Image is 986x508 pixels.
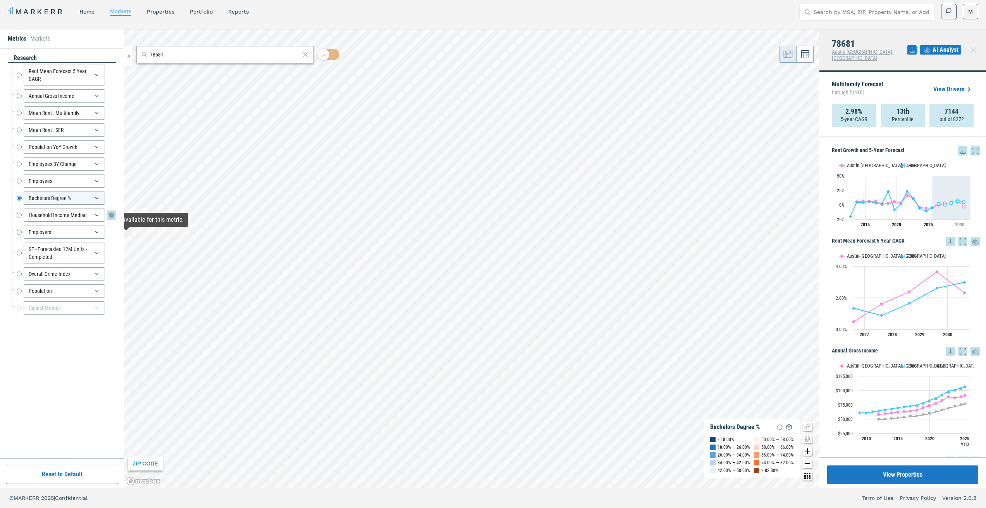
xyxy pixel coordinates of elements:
[900,158,920,164] button: Show 78681
[953,388,957,391] path: Thursday, 14 Dec, 18:00, 100,987.74. 78681.
[837,188,845,193] text: 25%
[907,363,919,369] text: 78681
[900,202,903,205] path: Saturday, 29 Aug, 19:00, 1.59. 78681.
[900,248,920,254] button: Show 78681
[8,34,26,43] li: Metrics
[941,399,944,402] path: Tuesday, 14 Dec, 18:00, 82,264.25. Austin-Round Rock, TX.
[884,408,887,411] path: Friday, 14 Dec, 18:00, 66,574.33. 78681.
[950,201,953,204] path: Tuesday, 29 Aug, 19:00, 3.18. 78681.
[953,405,957,408] path: Thursday, 14 Dec, 18:00, 71,581.9. USA.
[847,253,946,259] text: Austin-[GEOGRAPHIC_DATA], [GEOGRAPHIC_DATA]
[836,264,847,269] text: 4.00%
[838,417,853,422] text: $50,000
[928,399,931,402] path: Saturday, 14 Dec, 18:00, 82,460.5. 78681.
[69,216,184,224] div: Map Tooltip Content
[803,459,812,468] button: Zoom out map button
[814,4,930,20] input: Search by MSA, ZIP, Property Name, or Address
[897,406,900,409] path: Sunday, 14 Dec, 18:00, 69,743.56. 78681.
[934,397,938,400] path: Monday, 14 Dec, 18:00, 86,394.97. 78681.
[960,395,963,398] path: Saturday, 14 Dec, 18:00, 88,753.6. Austin-Round Rock, TX.
[890,407,893,410] path: Saturday, 14 Dec, 18:00, 67,918.46. 78681.
[128,457,163,470] div: ZIP CODE
[909,415,912,418] path: Wednesday, 14 Dec, 18:00, 53,983.94. USA.
[41,495,55,501] span: 2025 |
[920,45,961,55] button: AI Analyst
[877,409,880,412] path: Wednesday, 14 Dec, 18:00, 64,267.98. 78681.
[832,356,980,453] div: Annual Gross Income. Highcharts interactive chart.
[937,200,965,206] g: 78681, line 4 of 4 with 5 data points.
[228,9,249,15] a: reports
[838,402,853,408] text: $75,000
[915,409,919,412] path: Thursday, 14 Dec, 18:00, 65,702.84. Austin-Round Rock, TX.
[845,108,862,115] strong: 2.98%
[936,270,939,273] path: Tuesday, 14 Aug, 19:00, 3.64. Austin-Round Rock, TX.
[110,8,131,14] a: markets
[126,477,160,486] a: Mapbox logo
[147,9,174,15] a: properties
[907,162,919,168] text: 78681
[24,226,105,239] div: Employers
[907,253,919,259] text: 78681
[761,443,794,451] div: 58.00% — 66.00%
[150,51,300,59] input: Search by MSA or ZIP Code
[24,284,105,298] div: Population
[839,158,891,164] button: Show Austin-Round Rock, TX
[832,39,907,49] h4: 78681
[963,281,966,284] path: Wednesday, 14 Aug, 19:00, 2.98. 78681.
[947,390,950,393] path: Wednesday, 14 Dec, 18:00, 98,521.74. 78681.
[839,202,845,208] text: 0%
[841,115,867,123] p: 5-year CAGR
[962,200,965,204] path: Thursday, 29 Aug, 19:00, 4.51. 78681.
[963,291,966,294] path: Wednesday, 14 Aug, 19:00, 2.3. Austin-Round Rock, TX.
[852,307,855,310] path: Friday, 14 Aug, 19:00, 1.33. 78681.
[838,431,853,436] text: $25,000
[960,387,963,390] path: Saturday, 14 Dec, 18:00, 104,133.97. 78681.
[862,436,871,441] text: 2010
[24,192,105,205] div: Bachelors Degree %
[858,411,861,414] path: Sunday, 14 Dec, 18:00, 60,961.74. 78681.
[761,467,778,474] div: > 82.00%
[775,422,785,432] img: Reload Legend
[943,332,952,337] text: 2030
[832,49,893,61] span: Austin-[GEOGRAPHIC_DATA], [GEOGRAPHIC_DATA]
[962,205,965,208] path: Thursday, 29 Aug, 19:00, -2.87. Austin-Round Rock, TX.
[860,332,869,337] text: 2027
[892,115,914,123] p: Percentile
[849,215,852,218] path: Wednesday, 29 Aug, 19:00, -19.96. 78681.
[24,243,105,263] div: SF - Forecasted 12M Units - Completed
[947,395,950,399] path: Wednesday, 14 Dec, 18:00, 88,600.83. Austin-Round Rock, TX.
[832,347,980,356] h5: Annual Gross Income
[892,222,901,227] tspan: 2020
[836,327,847,332] text: 0.00%
[14,495,41,501] span: MARKERR
[890,411,893,414] path: Saturday, 14 Dec, 18:00, 60,440.02. Austin-Round Rock, TX.
[718,451,750,459] div: 26.00% — 34.00%
[24,267,105,281] div: Overall Crime Index
[941,409,944,412] path: Tuesday, 14 Dec, 18:00, 65,256.11. USA.
[832,237,980,246] h5: Rent Mean Forecast 5 Year CAGR
[874,202,878,205] path: Monday, 29 Aug, 19:00, 2.82. 78681.
[936,363,977,369] text: [GEOGRAPHIC_DATA]
[832,156,980,233] div: Rent Growth and 5-Year Forecast. Highcharts interactive chart.
[718,436,734,443] div: < 18.00%
[960,436,969,447] text: 2025 YTD
[55,495,88,501] span: Confidential
[862,201,865,204] path: Friday, 29 Aug, 19:00, 3.71. 78681.
[30,34,50,43] li: Markets
[933,85,974,94] a: View Drivers
[960,404,963,407] path: Saturday, 14 Dec, 18:00, 74,485.16. USA.
[868,200,871,203] path: Saturday, 29 Aug, 19:00, 5.58. 78681.
[836,296,847,301] text: 2.00%
[903,410,906,413] path: Monday, 14 Dec, 18:00, 62,635.33. Austin-Round Rock, TX.
[871,410,874,413] path: Tuesday, 14 Dec, 18:00, 62,558.16. 78681.
[887,190,890,193] path: Wednesday, 29 Aug, 19:00, 22.94. 78681.
[964,394,967,397] path: Monday, 14 Jul, 19:00, 91,021.55. Austin-Round Rock, TX.
[964,402,967,405] path: Monday, 14 Jul, 19:00, 75,877.66. USA.
[718,443,750,451] div: 18.00% — 26.00%
[903,405,906,408] path: Monday, 14 Dec, 18:00, 71,622.99. 78681.
[897,417,900,420] path: Sunday, 14 Dec, 18:00, 51,504.4. USA.
[936,287,939,290] path: Tuesday, 14 Aug, 19:00, 2.6. 78681.
[785,422,794,432] img: Settings
[718,467,750,474] div: 42.00% — 50.00%
[24,209,105,222] div: Household Income Median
